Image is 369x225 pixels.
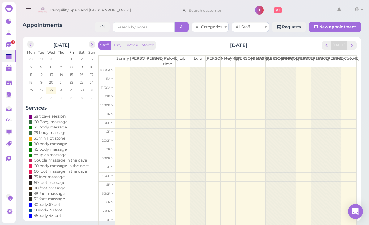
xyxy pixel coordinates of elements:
[101,209,113,213] span: 6:30pm
[49,87,53,93] span: 27
[326,56,341,67] th: [PERSON_NAME]
[89,64,94,70] span: 10
[2,39,16,50] a: 1
[105,77,113,81] span: 11am
[34,202,60,207] div: 30body30foot
[89,80,94,85] span: 24
[39,72,43,77] span: 12
[34,152,67,158] div: couples massage
[34,130,67,136] div: 75 body massage
[90,72,94,77] span: 17
[106,147,113,151] span: 3pm
[115,56,130,67] th: Sunny
[34,124,67,130] div: 30 body massage
[235,56,251,67] th: [PERSON_NAME]
[80,95,83,101] span: 6
[38,56,44,62] span: 29
[311,56,326,67] th: [PERSON_NAME]
[27,50,35,54] span: Mon
[88,50,95,54] span: Sun
[102,121,113,125] span: 1:30pm
[49,80,54,85] span: 20
[106,218,113,222] span: 7pm
[69,87,74,93] span: 29
[34,185,66,191] div: 90 foot massage
[34,213,61,219] div: 45body 45foot
[28,80,33,85] span: 18
[266,56,281,67] th: [PERSON_NAME]
[34,180,66,185] div: 60 foot massage
[34,207,62,213] div: 60body 30 foot
[196,24,222,29] span: All Categories
[98,41,111,50] button: Staff
[49,95,53,101] span: 3
[34,174,65,180] div: 75 foot massage
[79,87,84,93] span: 30
[331,41,347,50] button: [DATE]
[125,41,140,50] button: Week
[236,24,250,29] span: All Staff
[70,56,73,62] span: 1
[101,139,113,143] span: 2:30pm
[49,2,131,19] span: Tranquility Spa 3 and [GEOGRAPHIC_DATA]
[34,158,87,163] div: Couple massage in the cave
[347,41,357,50] button: next
[105,94,113,98] span: 12pm
[110,41,125,50] button: Day
[281,56,296,67] th: [PERSON_NAME]
[11,40,15,44] span: 1
[28,87,33,93] span: 25
[100,103,113,107] span: 12:30pm
[70,95,73,101] span: 5
[106,130,113,134] span: 2pm
[29,72,32,77] span: 11
[34,136,66,141] div: 30min Hot stone
[190,56,206,67] th: Lulu
[49,72,53,77] span: 13
[101,156,113,160] span: 3:30pm
[69,72,74,77] span: 15
[60,64,63,70] span: 7
[221,56,236,67] th: May
[140,41,156,50] button: Month
[341,56,356,67] th: Coco
[206,56,221,67] th: [PERSON_NAME]
[34,163,89,169] div: 60 body massage in the cave
[23,22,62,28] span: Appointments
[79,72,84,77] span: 16
[187,5,247,15] input: Search customer
[101,174,113,178] span: 4:30pm
[78,50,84,54] span: Sat
[113,22,175,32] input: Search by notes
[38,50,44,54] span: Tue
[34,196,65,202] div: 30 foot massage
[34,141,67,147] div: 90 body massage
[101,192,113,196] span: 5:30pm
[130,56,145,67] th: [PERSON_NAME]
[59,56,63,62] span: 31
[272,22,306,32] a: Requests
[34,147,67,152] div: 45 body massage
[80,56,83,62] span: 2
[34,119,68,125] div: 60 Body massage
[89,41,95,48] button: next
[230,42,248,49] h2: [DATE]
[100,68,113,72] span: 10:30am
[70,64,73,70] span: 8
[319,24,356,29] span: New appointment
[26,105,97,111] h4: Services
[49,64,53,70] span: 6
[69,80,74,85] span: 22
[322,41,331,50] button: prev
[90,87,94,93] span: 31
[80,64,83,70] span: 9
[39,64,42,70] span: 5
[58,87,64,93] span: 28
[29,64,32,70] span: 4
[53,41,69,48] h2: [DATE]
[28,56,33,62] span: 28
[296,56,311,67] th: [PERSON_NAME]
[39,95,42,101] span: 2
[90,95,93,101] span: 7
[106,200,113,204] span: 6pm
